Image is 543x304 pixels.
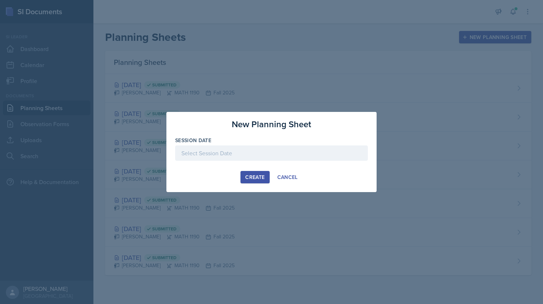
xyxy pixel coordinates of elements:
[245,174,265,180] div: Create
[273,171,303,183] button: Cancel
[232,118,311,131] h3: New Planning Sheet
[240,171,269,183] button: Create
[277,174,298,180] div: Cancel
[175,137,211,144] label: Session Date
